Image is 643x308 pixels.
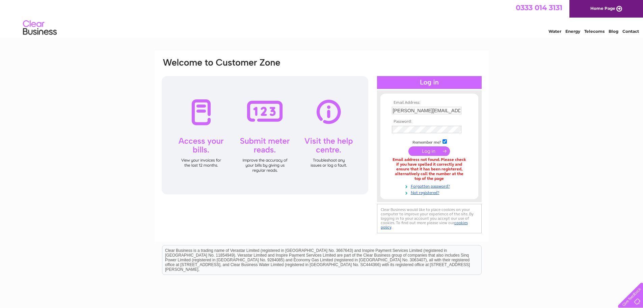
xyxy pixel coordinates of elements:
[390,138,468,145] td: Remember me?
[622,29,639,34] a: Contact
[392,158,467,181] div: Email address not found. Please check if you have spelled it correctly and ensure that it has bee...
[390,119,468,124] th: Password:
[23,18,57,38] img: logo.png
[516,3,562,12] a: 0333 014 3131
[381,220,468,230] a: cookies policy
[548,29,561,34] a: Water
[565,29,580,34] a: Energy
[584,29,605,34] a: Telecoms
[392,189,468,195] a: Not registered?
[408,146,450,156] input: Submit
[162,4,481,33] div: Clear Business is a trading name of Verastar Limited (registered in [GEOGRAPHIC_DATA] No. 3667643...
[392,183,468,189] a: Forgotten password?
[609,29,618,34] a: Blog
[390,100,468,105] th: Email Address:
[377,204,482,233] div: Clear Business would like to place cookies on your computer to improve your experience of the sit...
